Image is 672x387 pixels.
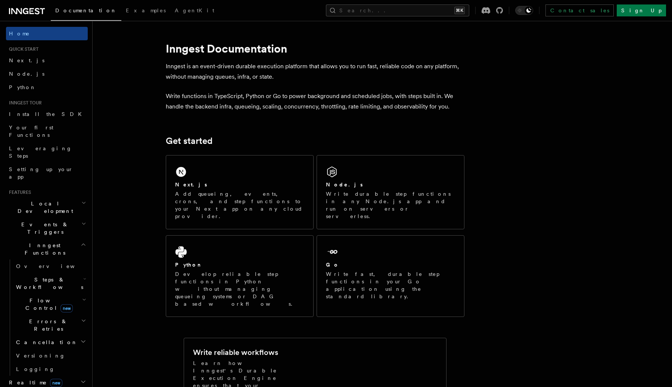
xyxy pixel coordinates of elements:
span: AgentKit [175,7,214,13]
button: Inngest Functions [6,239,88,259]
button: Local Development [6,197,88,218]
button: Errors & Retries [13,315,88,336]
button: Search...⌘K [326,4,469,16]
a: Logging [13,362,88,376]
a: Next.js [6,54,88,67]
button: Events & Triggers [6,218,88,239]
h2: Python [175,261,203,268]
span: Python [9,84,36,90]
span: Events & Triggers [6,221,81,236]
span: Cancellation [13,339,78,346]
span: Setting up your app [9,166,73,180]
button: Steps & Workflows [13,273,88,294]
span: Home [9,30,30,37]
span: Logging [16,366,55,372]
a: PythonDevelop reliable step functions in Python without managing queueing systems or DAG based wo... [166,235,314,317]
a: Your first Functions [6,121,88,142]
span: Node.js [9,71,44,77]
button: Cancellation [13,336,88,349]
a: Next.jsAdd queueing, events, crons, and step functions to your Next app on any cloud provider. [166,155,314,229]
span: new [60,304,73,312]
a: Sign Up [617,4,666,16]
button: Toggle dark mode [515,6,533,15]
p: Add queueing, events, crons, and step functions to your Next app on any cloud provider. [175,190,304,220]
a: Examples [121,2,170,20]
span: Install the SDK [9,111,86,117]
p: Write fast, durable step functions in your Go application using the standard library. [326,270,455,300]
span: Your first Functions [9,125,53,138]
span: Inngest tour [6,100,42,106]
a: Leveraging Steps [6,142,88,163]
span: Realtime [6,379,62,386]
h2: Node.js [326,181,363,188]
span: Inngest Functions [6,242,81,257]
p: Inngest is an event-driven durable execution platform that allows you to run fast, reliable code ... [166,61,464,82]
h1: Inngest Documentation [166,42,464,55]
h2: Go [326,261,339,268]
h2: Next.js [175,181,207,188]
a: Contact sales [545,4,614,16]
a: Install the SDK [6,107,88,121]
a: Overview [13,259,88,273]
a: AgentKit [170,2,219,20]
a: Home [6,27,88,40]
h2: Write reliable workflows [193,347,278,358]
span: new [50,379,62,387]
span: Examples [126,7,166,13]
p: Develop reliable step functions in Python without managing queueing systems or DAG based workflows. [175,270,304,308]
span: Quick start [6,46,38,52]
a: Node.jsWrite durable step functions in any Node.js app and run on servers or serverless. [317,155,464,229]
span: Leveraging Steps [9,145,72,159]
span: Features [6,189,31,195]
p: Write durable step functions in any Node.js app and run on servers or serverless. [326,190,455,220]
span: Errors & Retries [13,318,81,333]
a: Node.js [6,67,88,81]
span: Next.js [9,57,44,63]
span: Steps & Workflows [13,276,83,291]
a: Setting up your app [6,163,88,183]
button: Flow Controlnew [13,294,88,315]
kbd: ⌘K [454,7,465,14]
p: Write functions in TypeScript, Python or Go to power background and scheduled jobs, with steps bu... [166,91,464,112]
span: Flow Control [13,297,82,312]
a: Get started [166,136,212,146]
a: GoWrite fast, durable step functions in your Go application using the standard library. [317,235,464,317]
a: Versioning [13,349,88,362]
span: Documentation [55,7,117,13]
span: Versioning [16,353,65,359]
a: Documentation [51,2,121,21]
span: Local Development [6,200,81,215]
div: Inngest Functions [6,259,88,376]
a: Python [6,81,88,94]
span: Overview [16,263,93,269]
